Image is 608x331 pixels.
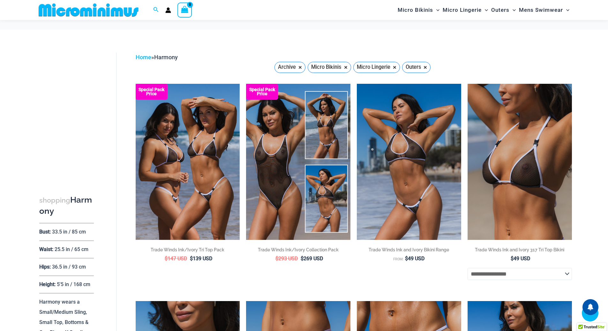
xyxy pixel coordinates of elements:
span: Outers [406,62,421,72]
span: Mens Swimwear [519,2,563,18]
span: Micro Lingerie [443,2,482,18]
a: Trade Winds Ink/Ivory Collection Pack [246,247,350,255]
span: Micro Lingerie [357,62,390,72]
span: $ [405,255,408,262]
a: Trade Winds Ink/Ivory Tri Top Pack [136,247,240,255]
h2: Trade Winds Ink/Ivory Tri Top Pack [136,247,240,253]
a: View Shopping Cart, empty [177,3,192,17]
p: Hips: [39,264,51,270]
p: Bust: [39,229,51,235]
a: Account icon link [165,7,171,13]
a: Top Bum Pack Top Bum Pack bTop Bum Pack b [136,84,240,240]
h3: Harmony [39,195,94,217]
b: Special Pack Price [246,88,278,96]
h2: Trade Winds Ink/Ivory Collection Pack [246,247,350,253]
span: Harmony [154,54,178,61]
span: × [344,65,348,70]
p: Waist: [39,246,53,252]
a: Collection Pack Collection Pack b (1)Collection Pack b (1) [246,84,350,240]
a: Home [136,54,151,61]
span: $ [511,255,514,262]
span: Menu Toggle [482,2,488,18]
a: Tradewinds Ink and Ivory 384 Halter 453 Micro 02Tradewinds Ink and Ivory 384 Halter 453 Micro 01T... [357,84,461,240]
a: Micro BikinisMenu ToggleMenu Toggle [396,2,441,18]
a: Archive × [274,62,305,73]
bdi: 147 USD [165,255,187,262]
span: $ [275,255,278,262]
a: Micro Lingerie × [353,62,400,73]
span: × [298,65,302,70]
span: Menu Toggle [433,2,439,18]
span: × [393,65,396,70]
b: Special Pack Price [136,88,168,96]
h2: Trade Winds Ink and Ivory 317 Tri Top Bikini [468,247,572,253]
a: Outers × [402,62,431,73]
a: Micro LingerieMenu ToggleMenu Toggle [441,2,490,18]
span: From: [393,257,403,261]
a: Trade Winds Ink and Ivory Bikini Range [357,247,461,255]
span: Outers [491,2,509,18]
span: Menu Toggle [563,2,569,18]
bdi: 269 USD [301,255,323,262]
bdi: 139 USD [190,255,212,262]
span: shopping [39,196,70,204]
span: $ [190,255,193,262]
span: $ [165,255,168,262]
img: Tradewinds Ink and Ivory 384 Halter 453 Micro 02 [357,84,461,240]
a: Mens SwimwearMenu ToggleMenu Toggle [517,2,571,18]
span: Menu Toggle [509,2,516,18]
span: × [424,65,427,70]
bdi: 293 USD [275,255,298,262]
p: Height: [39,281,56,287]
img: Top Bum Pack [136,84,240,240]
bdi: 49 USD [511,255,530,262]
p: 5'5 in / 168 cm [57,281,90,287]
a: Trade Winds Ink and Ivory 317 Tri Top Bikini [468,247,572,255]
span: Archive [278,62,296,72]
p: 33.5 in / 85 cm [52,229,86,235]
span: $ [301,255,304,262]
p: 25.5 in / 65 cm [55,246,88,252]
a: OutersMenu ToggleMenu Toggle [490,2,517,18]
iframe: TrustedSite Certified [39,47,97,175]
img: Tradewinds Ink and Ivory 317 Tri Top 01 [468,84,572,240]
span: Micro Bikinis [311,62,341,72]
nav: Site Navigation [395,1,572,19]
h2: Trade Winds Ink and Ivory Bikini Range [357,247,461,253]
bdi: 49 USD [405,255,424,262]
img: Collection Pack [246,84,350,240]
span: » [136,54,178,61]
a: Tradewinds Ink and Ivory 317 Tri Top 01Tradewinds Ink and Ivory 317 Tri Top 453 Micro 06Tradewind... [468,84,572,240]
img: MM SHOP LOGO FLAT [36,3,141,17]
p: 36.5 in / 93 cm [52,264,86,270]
span: Micro Bikinis [398,2,433,18]
a: Micro Bikinis × [308,62,351,73]
a: Search icon link [153,6,159,14]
